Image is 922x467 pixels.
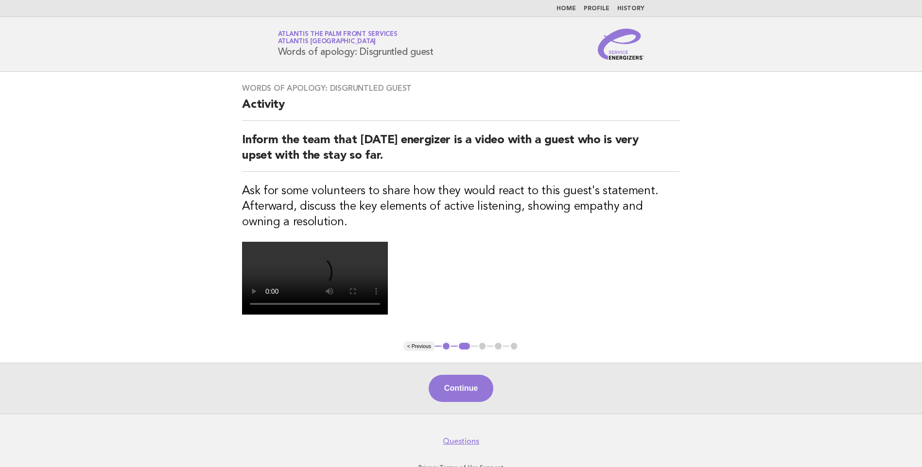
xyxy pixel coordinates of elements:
[598,29,644,60] img: Service Energizers
[278,39,376,45] span: Atlantis [GEOGRAPHIC_DATA]
[242,83,680,93] h3: Words of apology: Disgruntled guest
[617,6,644,12] a: History
[443,436,479,446] a: Questions
[441,341,451,351] button: 1
[242,133,680,172] h2: Inform the team that [DATE] energizer is a video with a guest who is very upset with the stay so ...
[403,341,435,351] button: < Previous
[429,375,493,402] button: Continue
[242,97,680,121] h2: Activity
[457,341,471,351] button: 2
[242,183,680,230] h3: Ask for some volunteers to share how they would react to this guest's statement. Afterward, discu...
[557,6,576,12] a: Home
[584,6,609,12] a: Profile
[278,32,434,57] h1: Words of apology: Disgruntled guest
[278,31,398,45] a: Atlantis The Palm Front ServicesAtlantis [GEOGRAPHIC_DATA]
